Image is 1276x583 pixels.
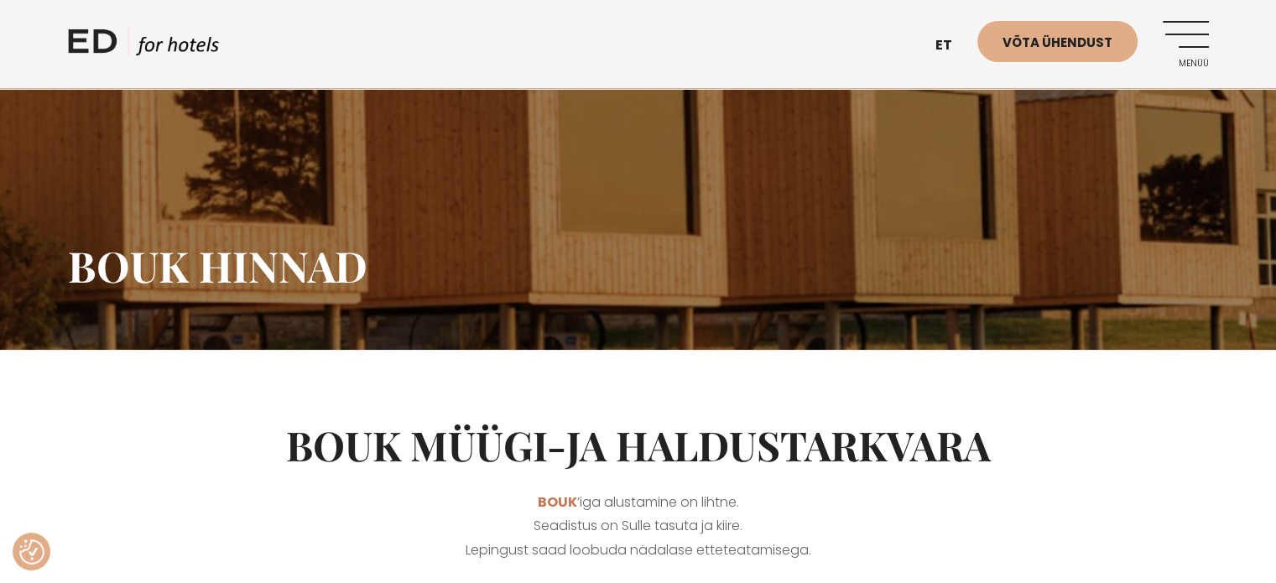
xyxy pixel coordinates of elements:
[1163,21,1209,67] a: Menüü
[977,21,1138,62] a: Võta ühendust
[538,492,577,512] a: BOUK
[68,25,219,67] a: ED HOTELS
[1163,59,1209,69] span: Menüü
[927,25,977,66] a: et
[19,539,44,565] button: Nõusolekueelistused
[19,539,44,565] img: Revisit consent button
[68,421,1209,470] h2: BOUK müügi-ja haldustarkvara
[68,241,1209,291] h1: BOUK hinnad
[68,491,1209,563] p: ’iga alustamine on lihtne. Seadistus on Sulle tasuta ja kiire. Lepingust saad loobuda nädalase et...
